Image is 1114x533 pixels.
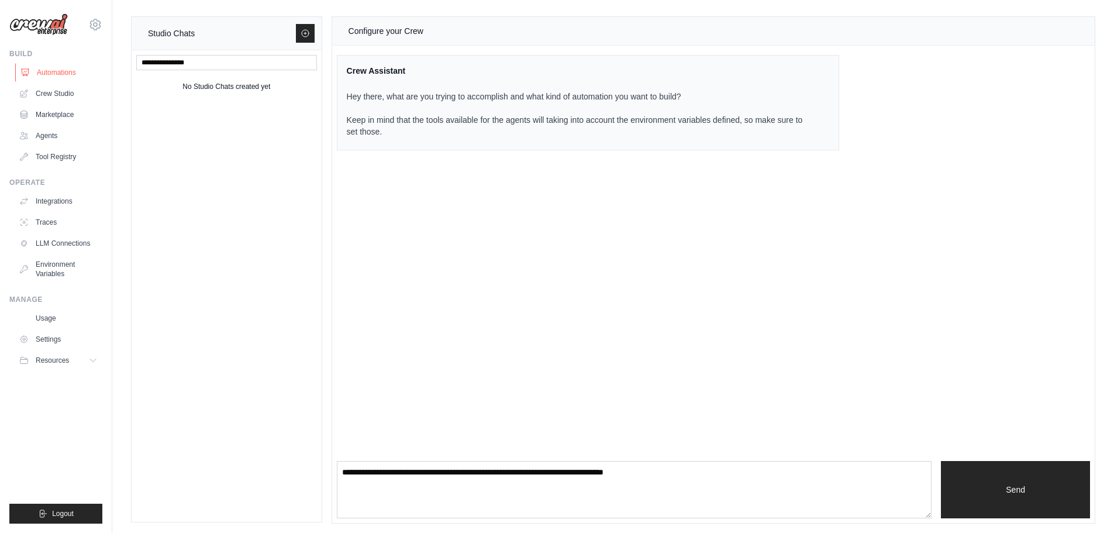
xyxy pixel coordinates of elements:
span: Logout [52,509,74,518]
div: Crew Assistant [347,65,815,77]
div: No Studio Chats created yet [182,80,270,94]
div: Operate [9,178,102,187]
a: Settings [14,330,102,349]
a: Traces [14,213,102,232]
span: Resources [36,356,69,365]
a: LLM Connections [14,234,102,253]
a: Crew Studio [14,84,102,103]
p: Hey there, what are you trying to accomplish and what kind of automation you want to build? Keep ... [347,91,815,137]
button: Resources [14,351,102,370]
a: Usage [14,309,102,328]
a: Agents [14,126,102,145]
button: Logout [9,504,102,524]
a: Tool Registry [14,147,102,166]
div: Studio Chats [148,26,195,40]
div: Build [9,49,102,59]
a: Integrations [14,192,102,211]
a: Automations [15,63,104,82]
div: Manage [9,295,102,304]
a: Environment Variables [14,255,102,283]
img: Logo [9,13,68,36]
div: Configure your Crew [349,24,423,38]
button: Send [941,461,1090,518]
a: Marketplace [14,105,102,124]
